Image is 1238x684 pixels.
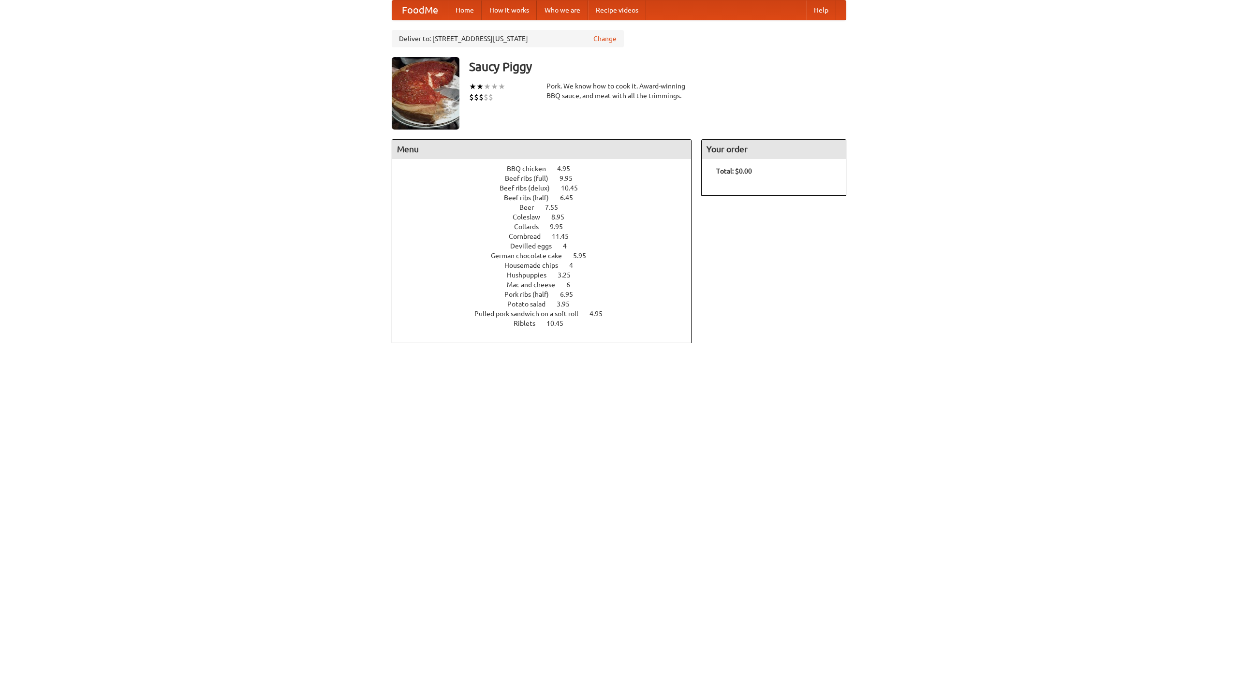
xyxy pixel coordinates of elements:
span: Beef ribs (full) [505,175,558,182]
span: Beef ribs (delux) [500,184,560,192]
span: 5.95 [573,252,596,260]
a: Cornbread 11.45 [509,233,587,240]
span: 8.95 [551,213,574,221]
span: 10.45 [561,184,588,192]
a: How it works [482,0,537,20]
span: Devilled eggs [510,242,561,250]
a: Beef ribs (delux) 10.45 [500,184,596,192]
li: $ [469,92,474,102]
a: Hushpuppies 3.25 [507,271,589,279]
a: Recipe videos [588,0,646,20]
span: 3.95 [557,300,579,308]
a: Help [806,0,836,20]
a: BBQ chicken 4.95 [507,165,588,173]
li: ★ [491,81,498,92]
h4: Menu [392,140,691,159]
b: Total: $0.00 [716,167,752,175]
a: Pork ribs (half) 6.95 [504,291,591,298]
a: Beef ribs (full) 9.95 [505,175,590,182]
li: ★ [476,81,484,92]
a: Beer 7.55 [519,204,576,211]
span: 6 [566,281,580,289]
span: German chocolate cake [491,252,572,260]
li: $ [479,92,484,102]
span: Housemade chips [504,262,568,269]
li: $ [484,92,488,102]
span: Hushpuppies [507,271,556,279]
span: 4.95 [590,310,612,318]
span: 3.25 [558,271,580,279]
a: Who we are [537,0,588,20]
span: Pulled pork sandwich on a soft roll [474,310,588,318]
span: Riblets [514,320,545,327]
img: angular.jpg [392,57,459,130]
a: Potato salad 3.95 [507,300,588,308]
a: FoodMe [392,0,448,20]
h3: Saucy Piggy [469,57,846,76]
span: Beer [519,204,544,211]
a: Mac and cheese 6 [507,281,588,289]
span: Beef ribs (half) [504,194,559,202]
div: Deliver to: [STREET_ADDRESS][US_STATE] [392,30,624,47]
a: Riblets 10.45 [514,320,581,327]
li: ★ [469,81,476,92]
a: Change [593,34,617,44]
a: Pulled pork sandwich on a soft roll 4.95 [474,310,620,318]
li: ★ [498,81,505,92]
span: 4.95 [557,165,580,173]
span: 6.45 [560,194,583,202]
a: Collards 9.95 [514,223,581,231]
span: Potato salad [507,300,555,308]
a: Home [448,0,482,20]
a: German chocolate cake 5.95 [491,252,604,260]
a: Devilled eggs 4 [510,242,585,250]
span: 11.45 [552,233,578,240]
span: 4 [569,262,583,269]
span: 10.45 [546,320,573,327]
span: 9.95 [560,175,582,182]
span: 7.55 [545,204,568,211]
h4: Your order [702,140,846,159]
span: Mac and cheese [507,281,565,289]
span: 9.95 [550,223,573,231]
span: Collards [514,223,548,231]
li: $ [474,92,479,102]
div: Pork. We know how to cook it. Award-winning BBQ sauce, and meat with all the trimmings. [546,81,692,101]
a: Housemade chips 4 [504,262,591,269]
a: Coleslaw 8.95 [513,213,582,221]
span: Coleslaw [513,213,550,221]
span: BBQ chicken [507,165,556,173]
li: $ [488,92,493,102]
span: Pork ribs (half) [504,291,559,298]
a: Beef ribs (half) 6.45 [504,194,591,202]
span: 4 [563,242,576,250]
li: ★ [484,81,491,92]
span: 6.95 [560,291,583,298]
span: Cornbread [509,233,550,240]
